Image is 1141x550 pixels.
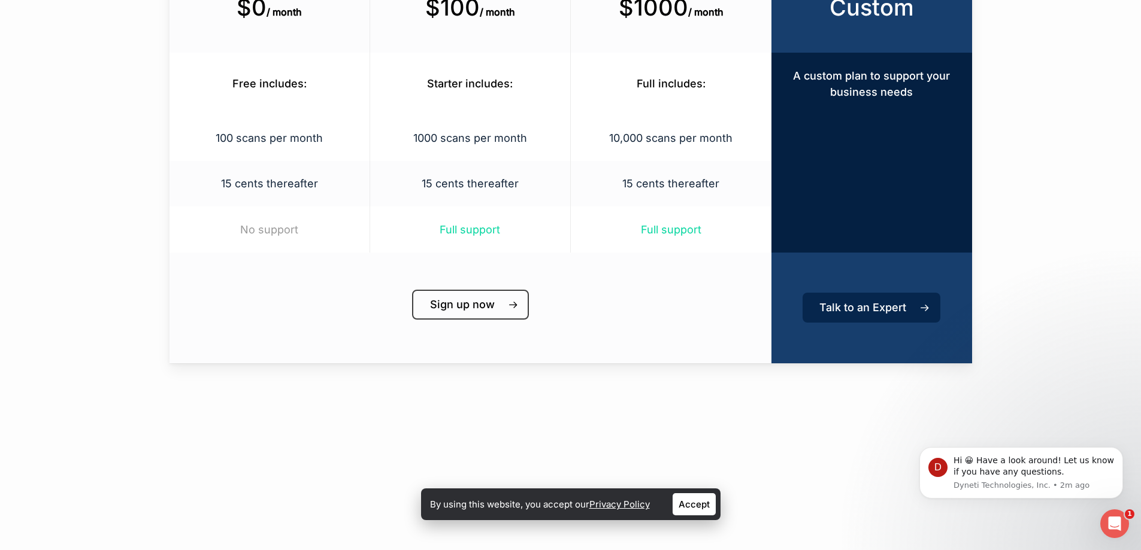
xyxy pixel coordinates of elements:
[819,302,906,314] span: Talk to an Expert
[232,77,307,90] span: Free includes:
[385,130,555,146] p: 1000 scans per month
[585,175,756,192] p: 15 cents thereafter
[901,429,1141,518] iframe: Intercom notifications message
[412,290,529,320] a: Sign up now
[793,69,950,98] span: A custom plan to support your business needs
[673,493,716,515] a: Accept
[585,130,756,146] p: 10,000 scans per month
[184,175,354,192] p: 15 cents thereafter
[589,499,650,510] a: Privacy Policy
[240,223,298,236] span: No support
[427,77,513,90] span: Starter includes:
[688,6,724,18] span: / month
[430,299,495,311] span: Sign up now
[1100,509,1129,538] iframe: Intercom live chat
[267,6,302,18] span: / month
[440,223,500,236] span: Full support
[480,6,515,18] span: / month
[430,496,650,512] p: By using this website, you accept our
[637,77,706,90] span: Full includes:
[385,175,555,192] p: 15 cents thereafter
[184,130,354,146] p: 100 scans per month
[641,223,701,236] span: Full support
[1125,509,1134,519] span: 1
[803,293,940,323] a: Talk to an Expert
